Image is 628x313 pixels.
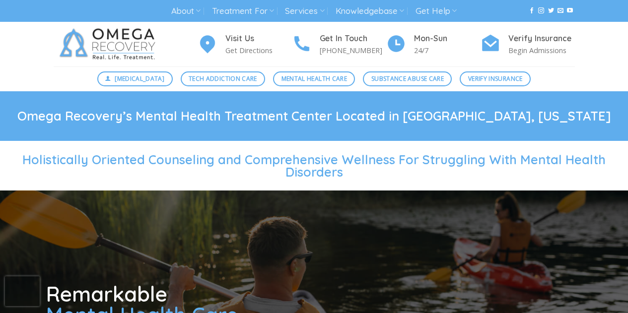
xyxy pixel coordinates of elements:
[336,2,404,20] a: Knowledgebase
[285,2,324,20] a: Services
[22,152,606,180] span: Holistically Oriented Counseling and Comprehensive Wellness For Struggling With Mental Health Dis...
[558,7,563,14] a: Send us an email
[468,74,523,83] span: Verify Insurance
[508,32,575,45] h4: Verify Insurance
[371,74,444,83] span: Substance Abuse Care
[281,74,347,83] span: Mental Health Care
[414,32,481,45] h4: Mon-Sun
[508,45,575,56] p: Begin Admissions
[320,32,386,45] h4: Get In Touch
[414,45,481,56] p: 24/7
[225,45,292,56] p: Get Directions
[189,74,257,83] span: Tech Addiction Care
[273,71,355,86] a: Mental Health Care
[198,32,292,57] a: Visit Us Get Directions
[5,276,40,306] iframe: reCAPTCHA
[567,7,573,14] a: Follow on YouTube
[548,7,554,14] a: Follow on Twitter
[538,7,544,14] a: Follow on Instagram
[363,71,452,86] a: Substance Abuse Care
[320,45,386,56] p: [PHONE_NUMBER]
[416,2,457,20] a: Get Help
[181,71,266,86] a: Tech Addiction Care
[212,2,274,20] a: Treatment For
[481,32,575,57] a: Verify Insurance Begin Admissions
[292,32,386,57] a: Get In Touch [PHONE_NUMBER]
[171,2,201,20] a: About
[460,71,531,86] a: Verify Insurance
[225,32,292,45] h4: Visit Us
[529,7,535,14] a: Follow on Facebook
[97,71,173,86] a: [MEDICAL_DATA]
[115,74,164,83] span: [MEDICAL_DATA]
[54,22,165,66] img: Omega Recovery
